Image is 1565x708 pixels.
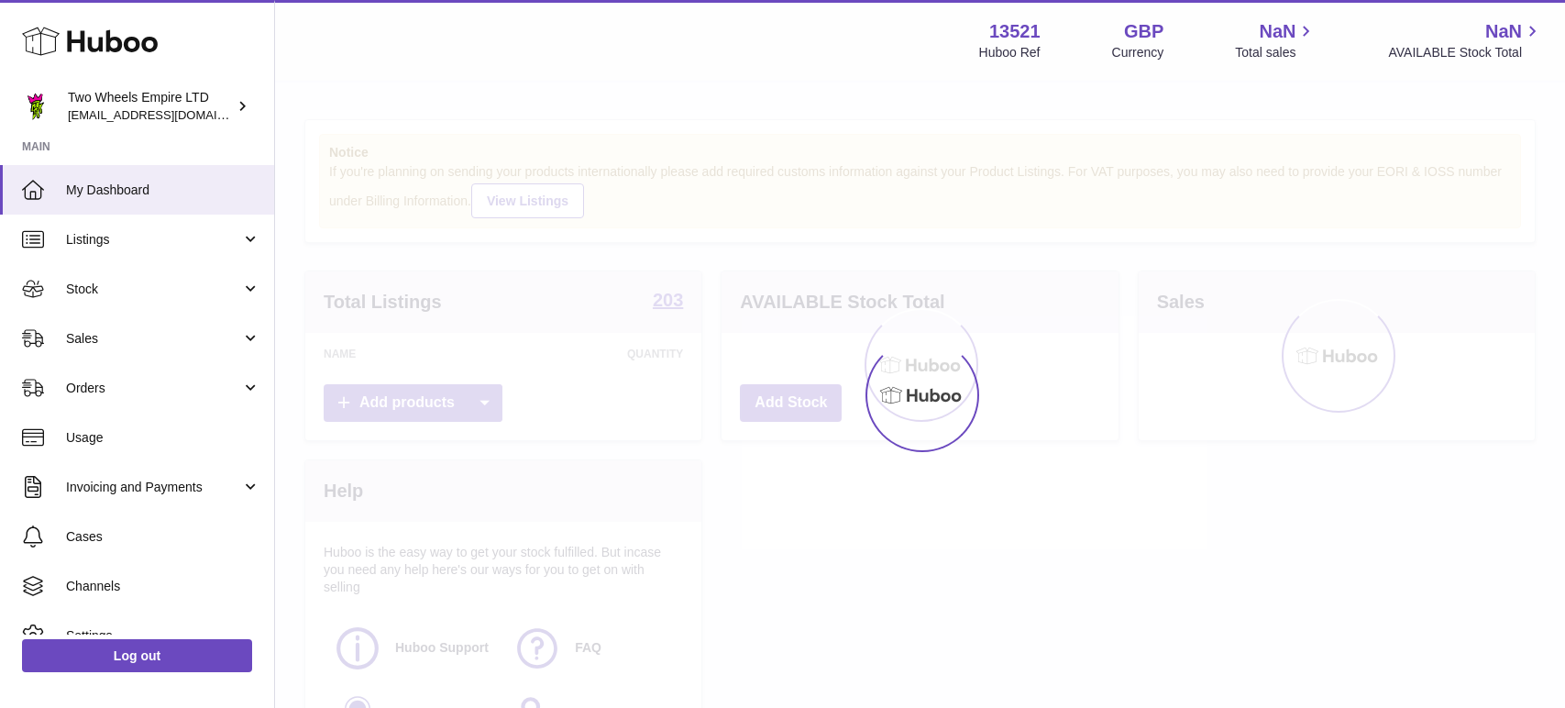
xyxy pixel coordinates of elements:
span: AVAILABLE Stock Total [1388,44,1543,61]
span: Settings [66,627,260,645]
span: Cases [66,528,260,546]
a: Log out [22,639,252,672]
div: Two Wheels Empire LTD [68,89,233,124]
a: NaN AVAILABLE Stock Total [1388,19,1543,61]
span: NaN [1485,19,1522,44]
span: Orders [66,380,241,397]
span: Listings [66,231,241,249]
span: Stock [66,281,241,298]
div: Huboo Ref [979,44,1041,61]
strong: GBP [1124,19,1163,44]
div: Currency [1112,44,1164,61]
a: NaN Total sales [1235,19,1317,61]
span: NaN [1259,19,1295,44]
span: Total sales [1235,44,1317,61]
span: [EMAIL_ADDRESS][DOMAIN_NAME] [68,107,270,122]
span: My Dashboard [66,182,260,199]
span: Sales [66,330,241,348]
span: Usage [66,429,260,447]
span: Channels [66,578,260,595]
span: Invoicing and Payments [66,479,241,496]
img: justas@twowheelsempire.com [22,93,50,120]
strong: 13521 [989,19,1041,44]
